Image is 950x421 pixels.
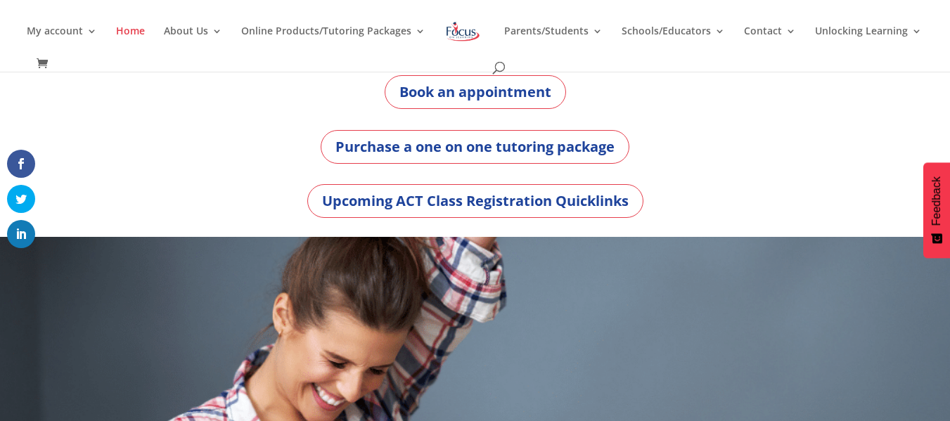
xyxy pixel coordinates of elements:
[27,26,97,59] a: My account
[164,26,222,59] a: About Us
[622,26,725,59] a: Schools/Educators
[930,176,943,226] span: Feedback
[815,26,922,59] a: Unlocking Learning
[321,130,629,164] a: Purchase a one on one tutoring package
[444,19,481,44] img: Focus on Learning
[504,26,603,59] a: Parents/Students
[307,184,643,218] a: Upcoming ACT Class Registration Quicklinks
[385,75,566,109] a: Book an appointment
[241,26,425,59] a: Online Products/Tutoring Packages
[116,26,145,59] a: Home
[923,162,950,258] button: Feedback - Show survey
[744,26,796,59] a: Contact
